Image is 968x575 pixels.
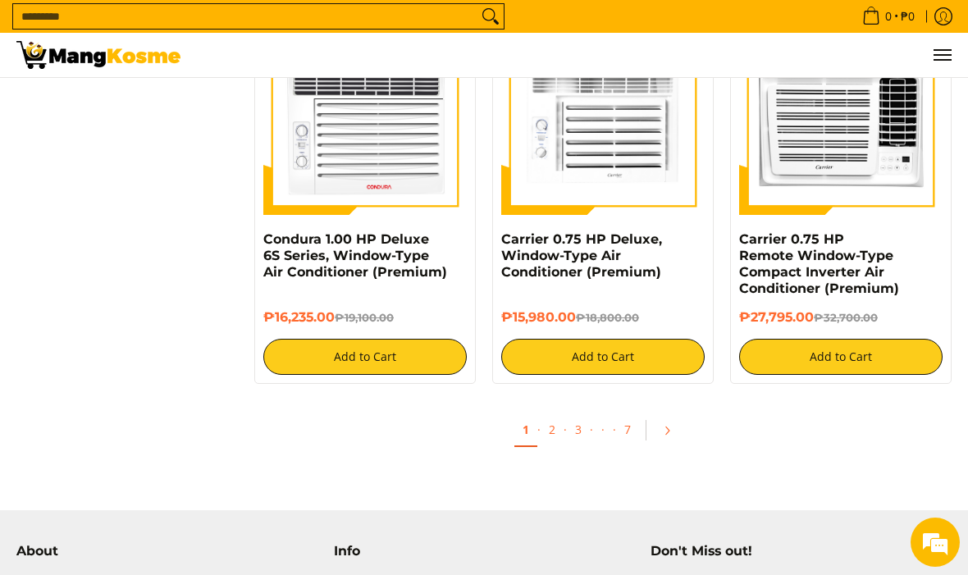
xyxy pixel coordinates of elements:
[613,422,616,437] span: ·
[263,309,467,326] h6: ₱16,235.00
[239,450,298,472] em: Submit
[932,33,952,77] button: Menu
[263,339,467,375] button: Add to Cart
[590,422,593,437] span: ·
[739,11,943,215] img: Carrier 0.75 HP Remote Window-Type Compact Inverter Air Conditioner (Premium)
[263,11,467,215] img: Condura 1.00 HP Deluxe 6S Series, Window-Type Air Conditioner (Premium)
[593,413,613,445] span: ·
[537,422,541,437] span: ·
[541,413,564,445] a: 2
[739,231,899,296] a: Carrier 0.75 HP Remote Window-Type Compact Inverter Air Conditioner (Premium)
[477,4,504,29] button: Search
[335,311,394,324] del: ₱19,100.00
[16,543,317,559] h4: About
[34,179,286,345] span: We are offline. Please leave us a message.
[739,309,943,326] h6: ₱27,795.00
[501,11,705,215] img: Carrier 0.75 HP Deluxe, Window-Type Air Conditioner (Premium)
[857,7,920,25] span: •
[246,408,960,461] ul: Pagination
[739,339,943,375] button: Add to Cart
[85,92,276,113] div: Leave a message
[16,41,180,69] img: Bodega Sale Aircon l Mang Kosme: Home Appliances Warehouse Sale
[814,311,878,324] del: ₱32,700.00
[501,339,705,375] button: Add to Cart
[197,33,952,77] nav: Main Menu
[898,11,917,22] span: ₱0
[269,8,308,48] div: Minimize live chat window
[334,543,635,559] h4: Info
[501,309,705,326] h6: ₱15,980.00
[197,33,952,77] ul: Customer Navigation
[567,413,590,445] a: 3
[501,231,662,280] a: Carrier 0.75 HP Deluxe, Window-Type Air Conditioner (Premium)
[883,11,894,22] span: 0
[8,393,313,450] textarea: Type your message and click 'Submit'
[564,422,567,437] span: ·
[576,311,639,324] del: ₱18,800.00
[616,413,639,445] a: 7
[651,543,952,559] h4: Don't Miss out!
[514,413,537,447] a: 1
[263,231,447,280] a: Condura 1.00 HP Deluxe 6S Series, Window-Type Air Conditioner (Premium)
